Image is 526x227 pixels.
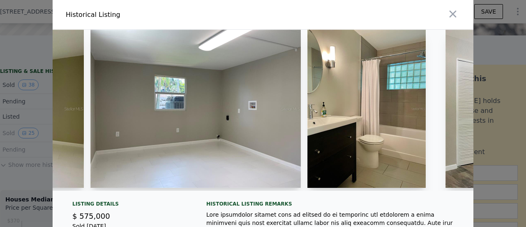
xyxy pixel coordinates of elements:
[72,212,110,220] span: $ 575,000
[66,10,260,20] div: Historical Listing
[90,30,301,188] img: Property Img
[206,201,460,207] div: Historical Listing remarks
[307,30,426,188] img: Property Img
[72,201,187,211] div: Listing Details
